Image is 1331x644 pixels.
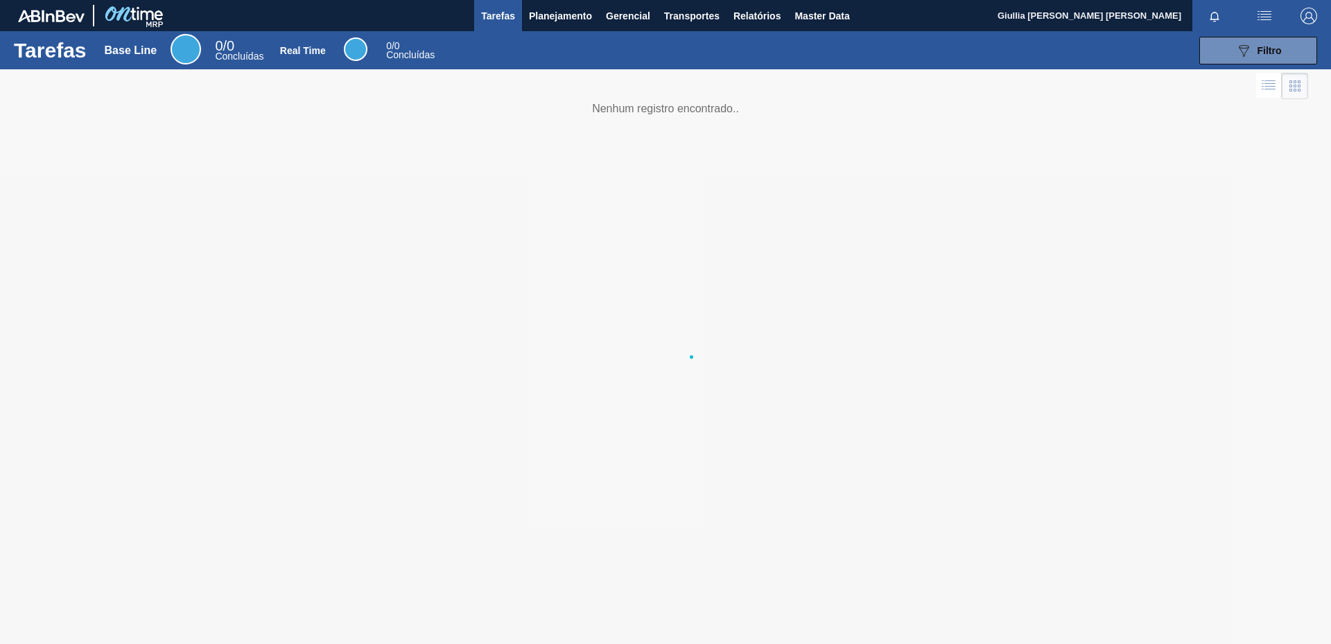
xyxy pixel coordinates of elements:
button: Notificações [1192,6,1237,26]
div: Base Line [171,34,201,64]
span: Relatórios [733,8,781,24]
button: Filtro [1199,37,1317,64]
span: / 0 [386,40,399,51]
img: TNhmsLtSVTkK8tSr43FrP2fwEKptu5GPRR3wAAAABJRU5ErkJggg== [18,10,85,22]
span: Master Data [794,8,849,24]
span: Tarefas [481,8,515,24]
h1: Tarefas [14,42,87,58]
img: userActions [1256,8,1273,24]
span: Planejamento [529,8,592,24]
img: Logout [1300,8,1317,24]
span: 0 [215,38,223,53]
span: / 0 [215,38,234,53]
span: 0 [386,40,392,51]
span: Concluídas [386,49,435,60]
span: Filtro [1258,45,1282,56]
div: Real Time [280,45,326,56]
div: Real Time [386,42,435,60]
span: Concluídas [215,51,263,62]
div: Base Line [105,44,157,57]
div: Base Line [215,40,263,61]
span: Gerencial [606,8,650,24]
span: Transportes [664,8,720,24]
div: Real Time [344,37,367,61]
